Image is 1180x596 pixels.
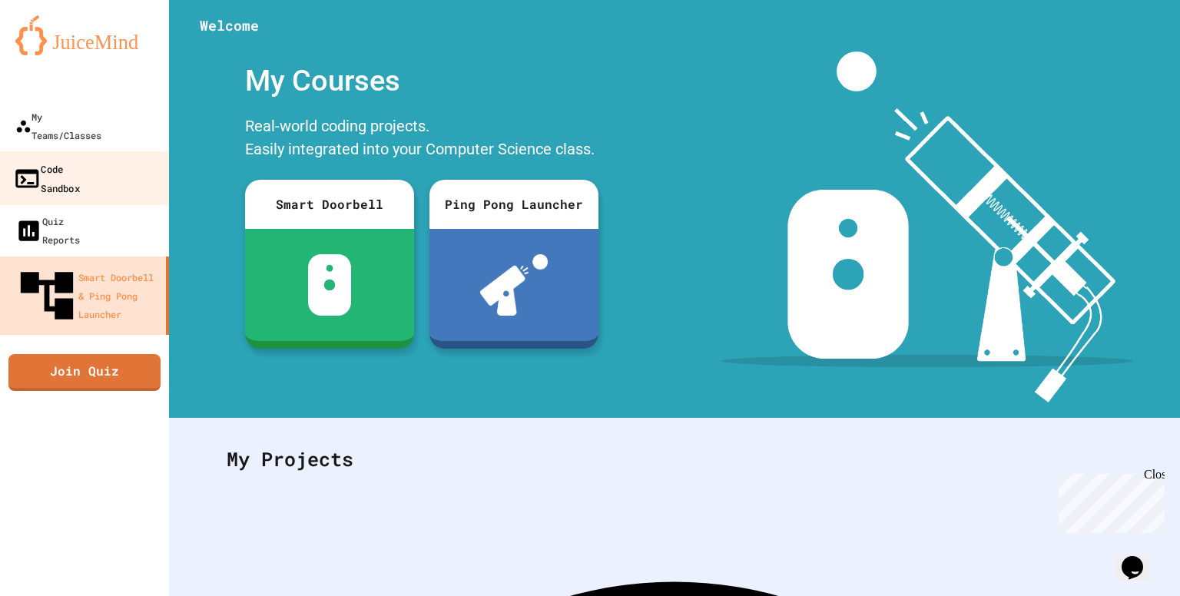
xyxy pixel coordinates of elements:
iframe: chat widget [1052,468,1165,533]
div: My Courses [237,51,606,111]
img: sdb-white.svg [308,254,352,316]
div: Quiz Reports [15,212,80,249]
img: ppl-with-ball.png [480,254,549,316]
div: Real-world coding projects. Easily integrated into your Computer Science class. [237,111,606,168]
div: My Projects [211,429,1138,489]
img: banner-image-my-projects.png [721,51,1133,402]
div: Chat with us now!Close [6,6,106,98]
div: My Teams/Classes [15,108,101,144]
div: Smart Doorbell & Ping Pong Launcher [15,264,160,327]
a: Join Quiz [8,354,161,391]
div: Smart Doorbell [245,180,414,229]
div: Ping Pong Launcher [429,180,598,229]
iframe: chat widget [1115,535,1165,581]
img: logo-orange.svg [15,15,154,55]
div: Code Sandbox [13,159,80,197]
